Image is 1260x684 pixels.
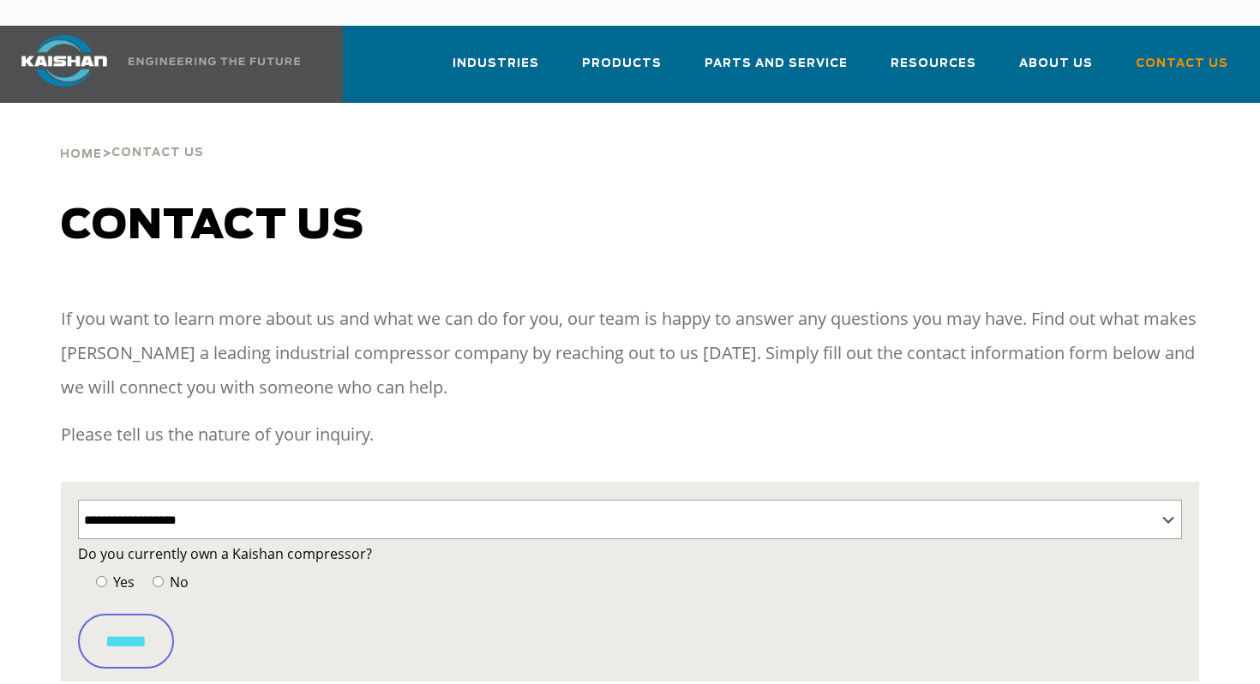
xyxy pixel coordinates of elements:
[61,417,1199,452] p: Please tell us the nature of your inquiry.
[1136,54,1228,74] span: Contact Us
[110,573,135,591] span: Yes
[78,542,1182,566] label: Do you currently own a Kaishan compressor?
[453,41,539,99] a: Industries
[60,146,102,161] a: Home
[1019,41,1093,99] a: About Us
[111,147,204,159] span: Contact Us
[78,542,1182,669] form: Contact form
[61,302,1199,405] p: If you want to learn more about us and what we can do for you, our team is happy to answer any qu...
[96,576,107,587] input: Yes
[705,41,848,99] a: Parts and Service
[1019,54,1093,74] span: About Us
[891,54,976,74] span: Resources
[582,41,662,99] a: Products
[61,206,364,247] span: Contact us
[1136,41,1228,99] a: Contact Us
[453,54,539,74] span: Industries
[129,57,300,65] img: Engineering the future
[60,149,102,160] span: Home
[582,54,662,74] span: Products
[153,576,164,587] input: No
[60,103,204,168] div: >
[705,54,848,74] span: Parts and Service
[891,41,976,99] a: Resources
[166,573,189,591] span: No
